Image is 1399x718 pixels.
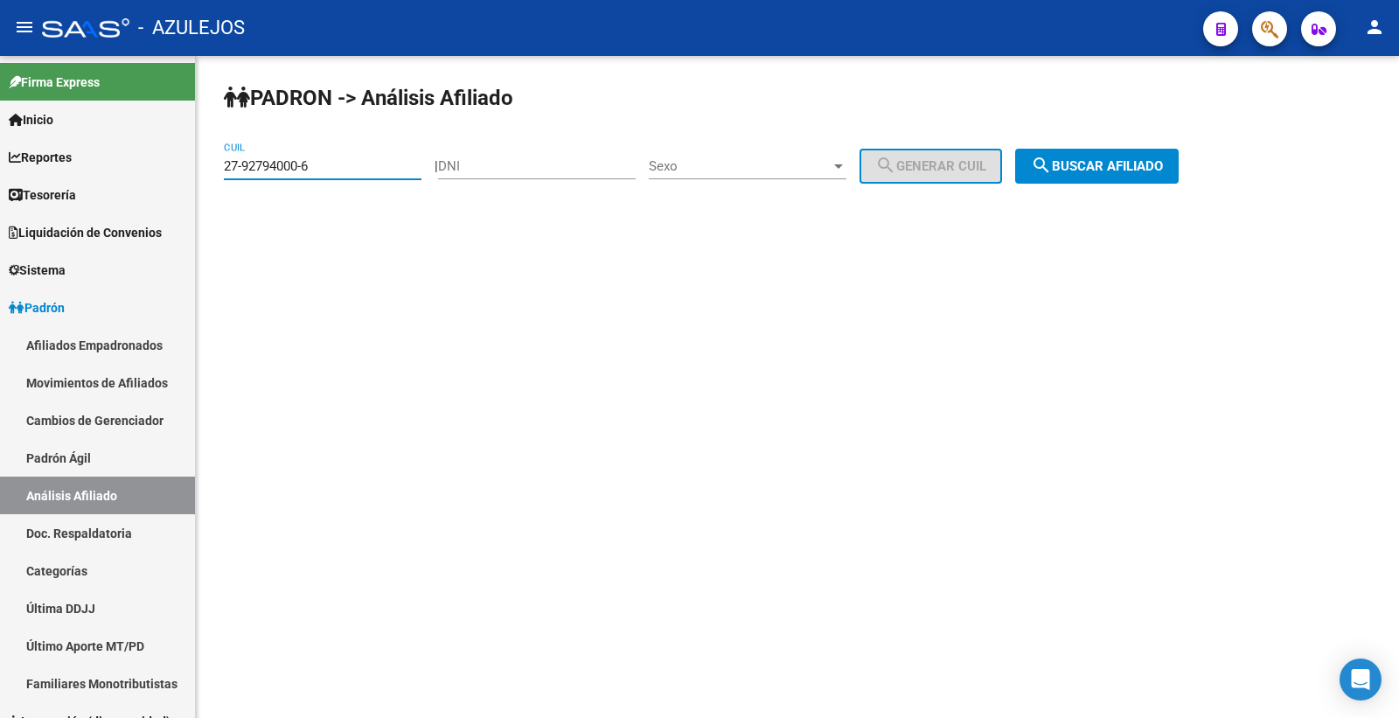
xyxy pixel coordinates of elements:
span: Tesorería [9,185,76,205]
div: Open Intercom Messenger [1340,659,1382,701]
span: Sexo [649,158,831,174]
mat-icon: menu [14,17,35,38]
button: Generar CUIL [860,149,1002,184]
span: Liquidación de Convenios [9,223,162,242]
strong: PADRON -> Análisis Afiliado [224,86,513,110]
mat-icon: person [1364,17,1385,38]
span: Padrón [9,298,65,317]
span: Reportes [9,148,72,167]
span: Sistema [9,261,66,280]
span: Generar CUIL [875,158,986,174]
span: Buscar afiliado [1031,158,1163,174]
span: Inicio [9,110,53,129]
span: Firma Express [9,73,100,92]
mat-icon: search [1031,155,1052,176]
div: | [435,158,1015,174]
button: Buscar afiliado [1015,149,1179,184]
mat-icon: search [875,155,896,176]
span: - AZULEJOS [138,9,245,47]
